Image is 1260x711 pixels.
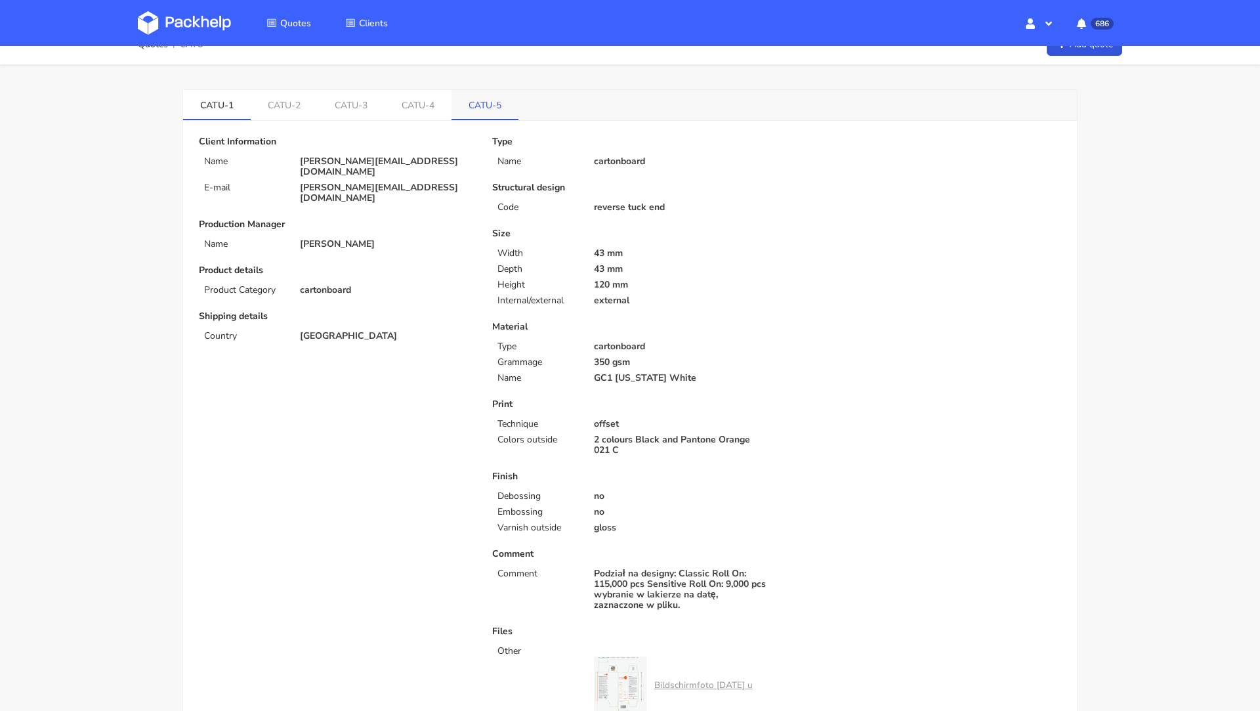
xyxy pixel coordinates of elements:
p: Name [204,156,284,167]
p: external [594,295,768,306]
p: Shipping details [199,311,474,322]
span: CATU [180,39,203,50]
p: [PERSON_NAME][EMAIL_ADDRESS][DOMAIN_NAME] [300,156,474,177]
p: Height [497,280,577,290]
p: Podział na designy: Classic Roll On: 115,000 pcs Sensitive Roll On: 9,000 pcs wybranie w lakierze... [594,569,768,611]
p: [PERSON_NAME] [300,239,474,249]
p: E-mail [204,183,284,193]
p: Structural design [492,183,767,193]
a: Quotes [251,11,327,35]
a: CATU-5 [451,90,518,119]
p: Country [204,331,284,341]
p: gloss [594,523,768,533]
p: Comment [497,569,577,579]
p: 43 mm [594,248,768,259]
p: Internal/external [497,295,577,306]
p: Files [492,626,767,637]
p: Product Category [204,285,284,295]
p: Print [492,399,767,410]
p: 2 colours Black and Pantone Orange 021 C [594,435,768,456]
p: Name [204,239,284,249]
a: Clients [329,11,404,35]
p: Grammage [497,357,577,368]
p: cartonboard [300,285,474,295]
p: Width [497,248,577,259]
a: CATU-1 [183,90,251,119]
p: 350 gsm [594,357,768,368]
p: 120 mm [594,280,768,290]
p: Type [492,137,767,147]
p: Material [492,322,767,332]
p: Production Manager [199,219,474,230]
p: Client Information [199,137,474,147]
p: no [594,491,768,502]
p: Size [492,228,767,239]
p: Varnish outside [497,523,577,533]
p: Finish [492,471,767,482]
p: Name [497,156,577,167]
p: Code [497,202,577,213]
button: 686 [1066,11,1122,35]
span: 686 [1091,18,1114,30]
p: Other [497,646,577,657]
p: no [594,507,768,517]
a: CATU-2 [251,90,318,119]
p: Debossing [497,491,577,502]
p: reverse tuck end [594,202,768,213]
p: Technique [497,419,577,429]
p: [GEOGRAPHIC_DATA] [300,331,474,341]
p: cartonboard [594,341,768,352]
a: Quotes [138,39,168,50]
p: Embossing [497,507,577,517]
a: CATU-3 [318,90,385,119]
p: 43 mm [594,264,768,274]
p: GC1 [US_STATE] White [594,373,768,383]
p: offset [594,419,768,429]
span: Clients [359,17,388,30]
p: Type [497,341,577,352]
a: CATU-4 [385,90,451,119]
p: [PERSON_NAME][EMAIL_ADDRESS][DOMAIN_NAME] [300,183,474,204]
span: Quotes [280,17,311,30]
p: Product details [199,265,474,276]
img: Dashboard [138,11,231,35]
p: Colors outside [497,435,577,445]
p: Comment [492,549,767,559]
p: Name [497,373,577,383]
p: cartonboard [594,156,768,167]
p: Depth [497,264,577,274]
